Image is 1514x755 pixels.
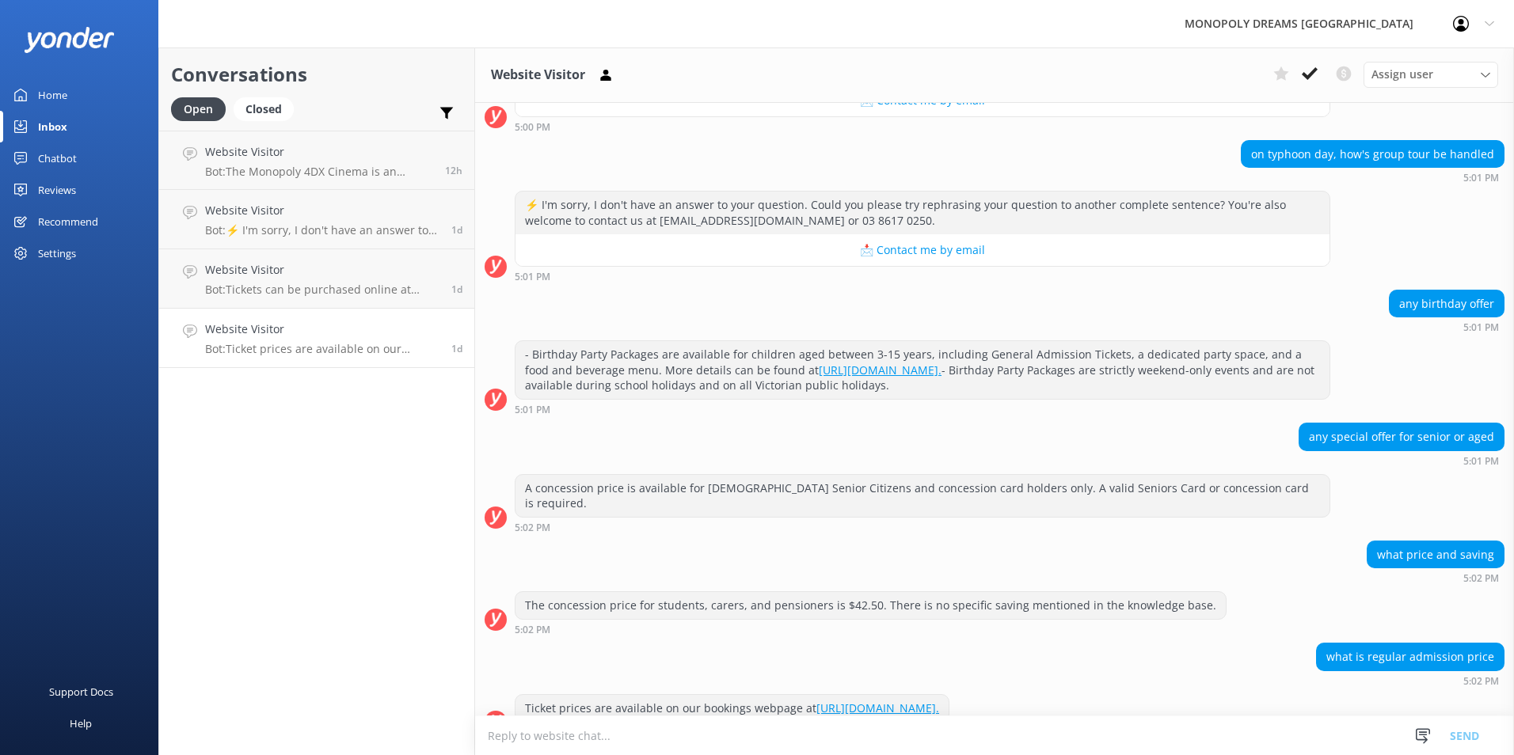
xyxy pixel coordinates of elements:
[38,142,77,174] div: Chatbot
[38,237,76,269] div: Settings
[1463,173,1499,183] strong: 5:01 PM
[1242,141,1504,168] div: on typhoon day, how's group tour be handled
[445,164,462,177] span: Sep 18 2025 10:16pm (UTC +10:00) Australia/Sydney
[515,405,550,415] strong: 5:01 PM
[171,59,462,89] h2: Conversations
[515,123,550,132] strong: 5:00 PM
[38,206,98,237] div: Recommend
[515,404,1330,415] div: Sep 17 2025 05:01pm (UTC +10:00) Australia/Sydney
[205,261,439,279] h4: Website Visitor
[171,97,226,121] div: Open
[205,165,433,179] p: Bot: The Monopoly 4DX Cinema is an immersive 3D adventure through [GEOGRAPHIC_DATA] with Mr. Mono...
[515,234,1330,266] button: 📩 Contact me by email
[205,283,439,297] p: Bot: Tickets can be purchased online at [URL][DOMAIN_NAME] or at our Admissions Desk inside MONOP...
[234,97,294,121] div: Closed
[515,192,1330,233] div: ⚡ I'm sorry, I don't have an answer to your question. Could you please try rephrasing your questi...
[515,592,1226,619] div: The concession price for students, carers, and pensioners is $42.50. There is no specific saving ...
[1463,323,1499,332] strong: 5:01 PM
[159,131,474,190] a: Website VisitorBot:The Monopoly 4DX Cinema is an immersive 3D adventure through [GEOGRAPHIC_DATA]...
[205,202,439,219] h4: Website Visitor
[816,700,939,715] a: [URL][DOMAIN_NAME].
[515,523,550,533] strong: 5:02 PM
[205,143,433,161] h4: Website Visitor
[159,190,474,249] a: Website VisitorBot:⚡ I'm sorry, I don't have an answer to your question. Could you please try rep...
[70,708,92,739] div: Help
[515,272,550,282] strong: 5:01 PM
[24,27,115,53] img: yonder-white-logo.png
[205,342,439,356] p: Bot: Ticket prices are available on our bookings webpage at [URL][DOMAIN_NAME].
[1241,172,1504,183] div: Sep 17 2025 05:01pm (UTC +10:00) Australia/Sydney
[515,624,1227,635] div: Sep 17 2025 05:02pm (UTC +10:00) Australia/Sydney
[1389,321,1504,332] div: Sep 17 2025 05:01pm (UTC +10:00) Australia/Sydney
[515,522,1330,533] div: Sep 17 2025 05:02pm (UTC +10:00) Australia/Sydney
[159,249,474,309] a: Website VisitorBot:Tickets can be purchased online at [URL][DOMAIN_NAME] or at our Admissions Des...
[515,341,1330,399] div: - Birthday Party Packages are available for children aged between 3-15 years, including General A...
[1463,457,1499,466] strong: 5:01 PM
[234,100,302,117] a: Closed
[1299,455,1504,466] div: Sep 17 2025 05:01pm (UTC +10:00) Australia/Sydney
[171,100,234,117] a: Open
[515,475,1330,517] div: A concession price is available for [DEMOGRAPHIC_DATA] Senior Citizens and concession card holder...
[205,321,439,338] h4: Website Visitor
[38,174,76,206] div: Reviews
[515,271,1330,282] div: Sep 17 2025 05:01pm (UTC +10:00) Australia/Sydney
[515,625,550,635] strong: 5:02 PM
[491,65,585,85] h3: Website Visitor
[819,362,941,377] a: [URL][DOMAIN_NAME].
[49,676,113,708] div: Support Docs
[451,223,462,237] span: Sep 18 2025 10:22am (UTC +10:00) Australia/Sydney
[1316,675,1504,686] div: Sep 17 2025 05:02pm (UTC +10:00) Australia/Sydney
[1371,66,1433,83] span: Assign user
[1368,541,1504,568] div: what price and saving
[515,121,1330,132] div: Sep 17 2025 05:00pm (UTC +10:00) Australia/Sydney
[1390,290,1504,317] div: any birthday offer
[1317,643,1504,670] div: what is regular admission price
[38,111,67,142] div: Inbox
[1299,423,1504,450] div: any special offer for senior or aged
[451,342,462,355] span: Sep 17 2025 05:02pm (UTC +10:00) Australia/Sydney
[1364,62,1498,87] div: Assign User
[515,695,949,722] div: Ticket prices are available on our bookings webpage at
[1463,574,1499,583] strong: 5:02 PM
[159,309,474,368] a: Website VisitorBot:Ticket prices are available on our bookings webpage at [URL][DOMAIN_NAME].1d
[1463,677,1499,686] strong: 5:02 PM
[38,79,67,111] div: Home
[451,283,462,296] span: Sep 17 2025 05:53pm (UTC +10:00) Australia/Sydney
[205,223,439,237] p: Bot: ⚡ I'm sorry, I don't have an answer to your question. Could you please try rephrasing your q...
[1367,572,1504,583] div: Sep 17 2025 05:02pm (UTC +10:00) Australia/Sydney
